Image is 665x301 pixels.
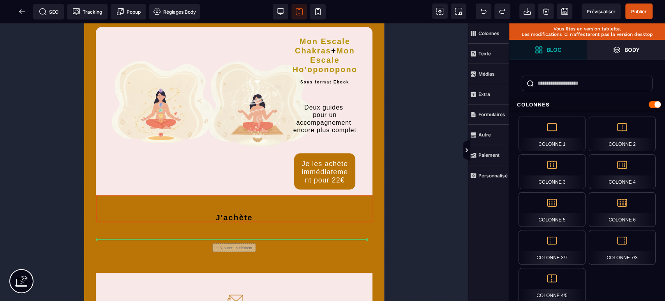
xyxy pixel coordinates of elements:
[582,4,621,19] span: Aperçu
[67,4,108,19] span: Code de suivi
[468,165,509,186] span: Personnalisé
[589,230,656,265] div: Colonne 7/3
[589,154,656,189] div: Colonne 4
[14,4,30,19] span: Retour
[625,4,653,19] span: Enregistrer le contenu
[589,117,656,151] div: Colonne 2
[631,9,647,14] span: Publier
[468,44,509,64] span: Texte
[111,4,146,19] span: Créer une alerte modale
[509,40,587,60] span: Ouvrir les blocs
[538,4,554,19] span: Nettoyage
[513,32,661,37] p: Les modifications ici n’affecteront pas la version desktop
[478,132,491,138] strong: Autre
[310,4,326,19] span: Voir mobile
[557,4,572,19] span: Enregistrer
[149,4,200,19] span: Favicon
[519,117,586,151] div: Colonne 1
[210,130,271,166] button: Je les achète immédiatement pour 22€
[468,145,509,165] span: Paiement
[291,4,307,19] span: Voir tablette
[478,152,499,158] strong: Paiement
[432,4,448,19] span: Voir les composants
[587,40,665,60] span: Ouvrir les calques
[478,173,508,179] strong: Personnalisé
[494,4,510,19] span: Rétablir
[468,64,509,84] span: Médias
[519,230,586,265] div: Colonne 3/7
[624,47,640,53] strong: Body
[478,112,505,117] strong: Formulaires
[33,4,64,19] span: Métadata SEO
[72,8,102,16] span: Tracking
[39,8,58,16] span: SEO
[478,71,495,77] strong: Médias
[509,139,517,162] span: Afficher les vues
[547,47,561,53] strong: Bloc
[509,97,665,112] div: Colonnes
[140,267,160,286] img: 2ad356435267d6424ff9d7e891453a0c_lettre_small.png
[468,104,509,125] span: Formulaires
[519,4,535,19] span: Importer
[112,29,229,135] img: 774282dad9444b4863cc561608202c80_Generated_Image_58rxho58rxho58rx.png
[206,65,275,112] text: Deux guides pour un accompagnement encore plus complet
[468,125,509,145] span: Autre
[476,4,491,19] span: Défaire
[513,26,661,32] p: Vous êtes en version tablette.
[451,4,466,19] span: Capture d'écran
[206,55,275,65] h2: Sous format Ebook
[587,9,616,14] span: Prévisualiser
[116,8,141,16] span: Popup
[468,84,509,104] span: Extra
[273,4,288,19] span: Voir bureau
[478,51,491,57] strong: Texte
[519,154,586,189] div: Colonne 3
[18,29,134,131] img: e8aae7a00ec3fbfc04a3b095994582f7_Generated_Image_c2jspac2jspac2js.png
[478,30,499,36] strong: Colonnes
[153,8,196,16] span: Réglages Body
[519,192,586,227] div: Colonne 5
[589,192,656,227] div: Colonne 6
[468,23,509,44] span: Colonnes
[12,172,288,199] h2: J'achète
[478,91,490,97] strong: Extra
